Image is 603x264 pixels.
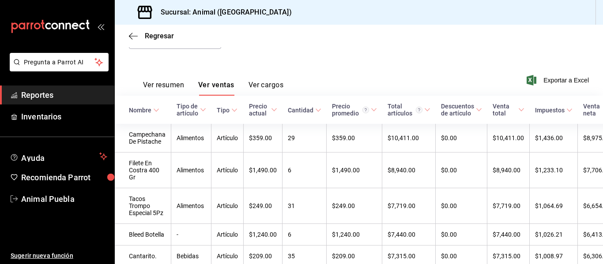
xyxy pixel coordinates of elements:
td: 31 [283,188,327,224]
span: Venta total [493,103,524,117]
td: $1,233.10 [530,152,578,188]
button: Ver ventas [198,81,234,96]
h3: Sucursal: Animal ([GEOGRAPHIC_DATA]) [154,7,292,18]
td: Filete En Costra 400 Gr [115,152,171,188]
span: Descuentos de artículo [441,103,482,117]
div: navigation tabs [143,81,283,96]
span: Animal Puebla [21,193,107,205]
button: open_drawer_menu [97,23,104,30]
span: Inventarios [21,111,107,123]
span: Recomienda Parrot [21,171,107,183]
span: Reportes [21,89,107,101]
td: $0.00 [436,152,487,188]
td: $1,064.69 [530,188,578,224]
td: $7,440.00 [382,224,436,245]
td: Alimentos [171,188,211,224]
span: Precio promedio [332,103,377,117]
div: Venta total [493,103,516,117]
td: $1,240.00 [244,224,283,245]
span: Impuestos [535,107,573,114]
div: Precio actual [249,103,269,117]
svg: El total artículos considera cambios de precios en los artículos así como costos adicionales por ... [416,107,422,113]
td: $7,719.00 [382,188,436,224]
td: $8,940.00 [487,152,530,188]
div: Descuentos de artículo [441,103,474,117]
td: $8,940.00 [382,152,436,188]
div: Tipo [217,107,230,114]
span: Pregunta a Parrot AI [24,58,95,67]
span: Cantidad [288,107,321,114]
td: Campechana De Pistache [115,124,171,152]
span: Ayuda [21,151,96,162]
td: 6 [283,224,327,245]
span: Nombre [129,107,159,114]
span: Total artículos [388,103,430,117]
button: Pregunta a Parrot AI [10,53,109,71]
div: Impuestos [535,107,565,114]
div: Nombre [129,107,151,114]
td: $10,411.00 [487,124,530,152]
td: Artículo [211,188,244,224]
span: Sugerir nueva función [11,251,107,260]
td: $359.00 [244,124,283,152]
td: Alimentos [171,124,211,152]
div: Total artículos [388,103,422,117]
td: Artículo [211,152,244,188]
td: $1,436.00 [530,124,578,152]
td: $0.00 [436,124,487,152]
span: Tipo de artículo [177,103,206,117]
td: Artículo [211,224,244,245]
button: Ver resumen [143,81,184,96]
button: Exportar a Excel [528,75,589,86]
button: Regresar [129,32,174,40]
td: $249.00 [244,188,283,224]
td: $1,490.00 [244,152,283,188]
span: Regresar [145,32,174,40]
td: $359.00 [327,124,382,152]
span: Tipo [217,107,237,114]
td: $7,440.00 [487,224,530,245]
div: Cantidad [288,107,313,114]
span: Precio actual [249,103,277,117]
svg: Precio promedio = Total artículos / cantidad [362,107,369,113]
td: $0.00 [436,188,487,224]
td: $1,240.00 [327,224,382,245]
div: Precio promedio [332,103,369,117]
div: Tipo de artículo [177,103,198,117]
button: Ver cargos [249,81,284,96]
td: Bleed Botella [115,224,171,245]
td: $1,026.21 [530,224,578,245]
td: $7,719.00 [487,188,530,224]
td: Artículo [211,124,244,152]
td: $10,411.00 [382,124,436,152]
td: Alimentos [171,152,211,188]
a: Pregunta a Parrot AI [6,64,109,73]
td: $0.00 [436,224,487,245]
td: Tacos Trompo Especial 5Pz [115,188,171,224]
td: 6 [283,152,327,188]
td: 29 [283,124,327,152]
td: - [171,224,211,245]
td: $249.00 [327,188,382,224]
td: $1,490.00 [327,152,382,188]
